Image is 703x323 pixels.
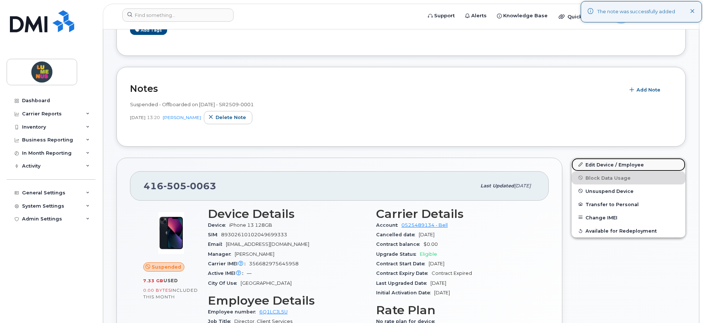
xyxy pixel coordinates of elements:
[152,263,181,270] span: Suspended
[376,304,536,317] h3: Rate Plan
[229,222,272,228] span: iPhone 13 128GB
[208,241,226,247] span: Email
[637,86,660,93] span: Add Note
[376,251,420,257] span: Upgrade Status
[471,12,487,19] span: Alerts
[430,280,446,286] span: [DATE]
[208,309,259,315] span: Employee number
[163,115,201,120] a: [PERSON_NAME]
[572,224,685,237] button: Available for Redeployment
[503,12,548,19] span: Knowledge Base
[216,114,246,121] span: Delete note
[492,8,553,23] a: Knowledge Base
[585,228,657,234] span: Available for Redeployment
[376,280,430,286] span: Last Upgraded Date
[423,241,438,247] span: $0.00
[460,8,492,23] a: Alerts
[163,180,187,191] span: 505
[567,14,594,19] span: Quicklinks
[247,270,252,276] span: —
[572,211,685,224] button: Change IMEI
[419,232,435,237] span: [DATE]
[208,280,241,286] span: City Of Use
[429,261,444,266] span: [DATE]
[221,232,287,237] span: 89302610102049699333
[572,184,685,198] button: Unsuspend Device
[208,270,247,276] span: Active IMEI
[376,290,434,295] span: Initial Activation Date
[208,207,367,220] h3: Device Details
[572,158,685,171] a: Edit Device / Employee
[597,8,675,15] div: The note was successfully added
[423,8,460,23] a: Support
[130,83,621,94] h2: Notes
[147,114,160,121] span: 13:20
[130,101,254,107] span: Suspended - Offboarded on [DATE] - SR2509-0001
[149,211,193,255] img: image20231002-3703462-1ig824h.jpeg
[420,251,437,257] span: Eligible
[376,232,419,237] span: Cancelled date
[122,8,234,22] input: Find something...
[208,222,229,228] span: Device
[480,183,514,189] span: Last updated
[554,9,607,24] div: Quicklinks
[130,26,167,35] a: Add tags
[208,294,367,307] h3: Employee Details
[143,287,198,299] span: included this month
[259,309,288,315] a: 6Q1LCJL5U
[401,222,448,228] a: 0525489134 - Bell
[204,111,252,124] button: Delete note
[130,114,145,121] span: [DATE]
[625,83,667,97] button: Add Note
[572,171,685,184] button: Block Data Usage
[226,241,309,247] span: [EMAIL_ADDRESS][DOMAIN_NAME]
[249,261,299,266] span: 356682975645958
[163,278,178,283] span: used
[208,232,221,237] span: SIM
[208,251,235,257] span: Manager
[376,270,432,276] span: Contract Expiry Date
[432,270,472,276] span: Contract Expired
[585,188,634,194] span: Unsuspend Device
[235,251,274,257] span: [PERSON_NAME]
[376,207,536,220] h3: Carrier Details
[144,180,216,191] span: 416
[143,288,171,293] span: 0.00 Bytes
[143,278,163,283] span: 7.33 GB
[376,261,429,266] span: Contract Start Date
[572,198,685,211] button: Transfer to Personal
[376,222,401,228] span: Account
[241,280,292,286] span: [GEOGRAPHIC_DATA]
[434,12,455,19] span: Support
[187,180,216,191] span: 0063
[208,261,249,266] span: Carrier IMEI
[514,183,531,189] span: [DATE]
[434,290,450,295] span: [DATE]
[376,241,423,247] span: Contract balance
